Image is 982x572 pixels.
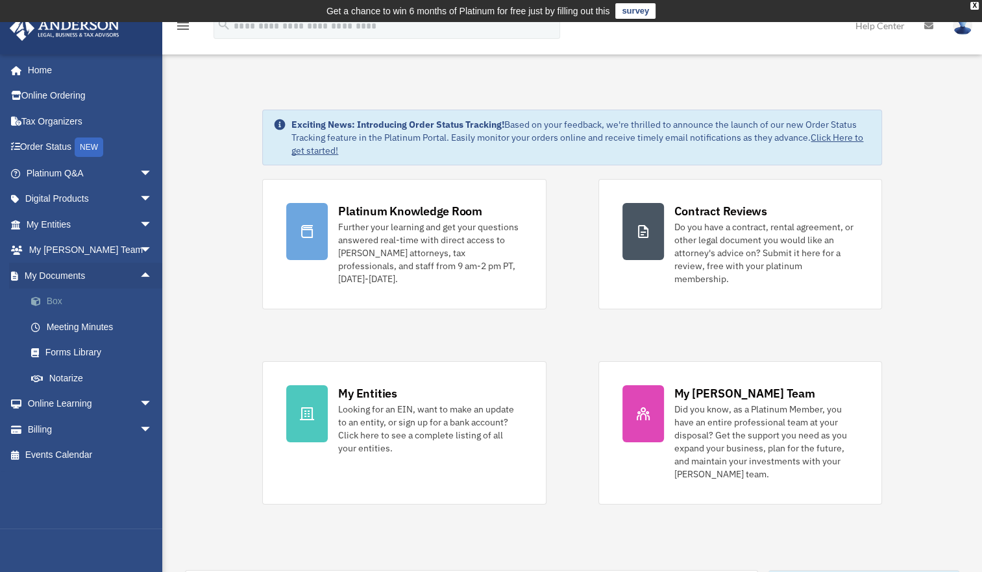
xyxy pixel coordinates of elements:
img: User Pic [953,16,972,35]
a: Tax Organizers [9,108,172,134]
img: Anderson Advisors Platinum Portal [6,16,123,41]
div: Get a chance to win 6 months of Platinum for free just by filling out this [326,3,610,19]
a: My Documentsarrow_drop_up [9,263,172,289]
a: Digital Productsarrow_drop_down [9,186,172,212]
a: Online Learningarrow_drop_down [9,391,172,417]
a: Forms Library [18,340,172,366]
div: Further your learning and get your questions answered real-time with direct access to [PERSON_NAM... [338,220,522,285]
span: arrow_drop_down [140,186,166,213]
a: My Entities Looking for an EIN, want to make an update to an entity, or sign up for a bank accoun... [262,361,546,505]
a: My [PERSON_NAME] Teamarrow_drop_down [9,237,172,263]
a: Meeting Minutes [18,314,172,340]
a: Order StatusNEW [9,134,172,161]
div: Based on your feedback, we're thrilled to announce the launch of our new Order Status Tracking fe... [291,118,870,157]
span: arrow_drop_down [140,160,166,187]
strong: Exciting News: Introducing Order Status Tracking! [291,119,504,130]
span: arrow_drop_down [140,391,166,418]
a: My [PERSON_NAME] Team Did you know, as a Platinum Member, you have an entire professional team at... [598,361,882,505]
div: My [PERSON_NAME] Team [674,385,815,401]
div: close [970,2,979,10]
a: Click Here to get started! [291,132,863,156]
div: Looking for an EIN, want to make an update to an entity, or sign up for a bank account? Click her... [338,403,522,455]
div: My Entities [338,385,397,401]
a: Notarize [18,365,172,391]
a: Events Calendar [9,442,172,468]
span: arrow_drop_down [140,211,166,238]
a: Contract Reviews Do you have a contract, rental agreement, or other legal document you would like... [598,179,882,309]
a: survey [615,3,656,19]
a: Platinum Knowledge Room Further your learning and get your questions answered real-time with dire... [262,179,546,309]
a: My Entitiesarrow_drop_down [9,211,172,237]
a: Online Ordering [9,83,172,109]
span: arrow_drop_down [140,237,166,264]
a: menu [175,23,191,34]
span: arrow_drop_down [140,416,166,443]
i: search [217,18,231,32]
div: Platinum Knowledge Room [338,203,482,219]
div: Contract Reviews [674,203,767,219]
a: Billingarrow_drop_down [9,416,172,442]
i: menu [175,18,191,34]
a: Platinum Q&Aarrow_drop_down [9,160,172,186]
div: Do you have a contract, rental agreement, or other legal document you would like an attorney's ad... [674,220,858,285]
a: Box [18,289,172,315]
div: NEW [75,137,103,157]
div: Did you know, as a Platinum Member, you have an entire professional team at your disposal? Get th... [674,403,858,481]
span: arrow_drop_up [140,263,166,289]
a: Home [9,57,166,83]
